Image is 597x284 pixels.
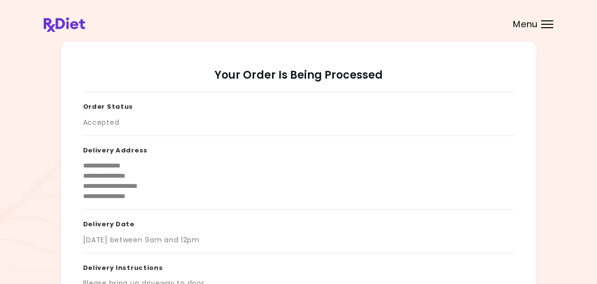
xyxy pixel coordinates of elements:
[513,20,538,29] span: Menu
[83,235,200,245] div: [DATE] between 9am and 12pm
[83,136,514,161] h3: Delivery Address
[83,117,119,128] div: Accepted
[83,253,514,279] h3: Delivery Instructions
[44,17,85,32] img: RxDiet
[83,92,514,117] h3: Order Status
[83,210,514,235] h3: Delivery Date
[83,68,514,92] h2: Your Order Is Being Processed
